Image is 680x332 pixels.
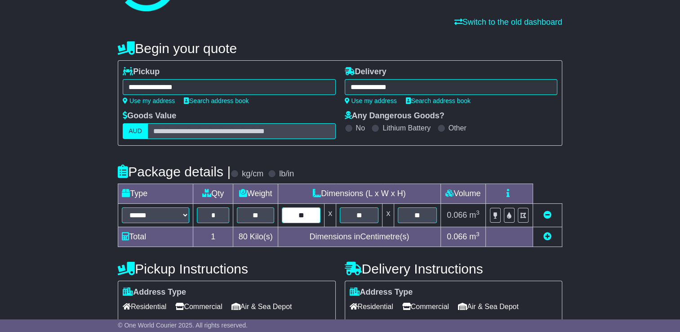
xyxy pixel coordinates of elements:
a: Switch to the old dashboard [454,18,562,27]
label: Delivery [345,67,387,77]
span: Residential [350,300,393,314]
a: Add new item [543,232,551,241]
label: Any Dangerous Goods? [345,111,444,121]
label: lb/in [279,169,294,179]
td: Type [118,184,193,204]
span: Residential [123,300,166,314]
td: Kilo(s) [233,227,278,247]
label: kg/cm [242,169,263,179]
span: 0.066 [447,211,467,220]
a: Search address book [406,97,471,104]
td: x [324,204,336,227]
span: 80 [239,232,248,241]
span: 0.066 [447,232,467,241]
a: Search address book [184,97,249,104]
td: Dimensions (L x W x H) [278,184,440,204]
h4: Delivery Instructions [345,261,562,276]
span: Air & Sea Depot [458,300,519,314]
label: Address Type [350,287,413,297]
td: Weight [233,184,278,204]
label: Lithium Battery [382,124,431,132]
sup: 3 [476,209,480,216]
label: AUD [123,123,148,139]
td: Volume [440,184,485,204]
td: Dimensions in Centimetre(s) [278,227,440,247]
sup: 3 [476,231,480,238]
label: No [356,124,365,132]
label: Goods Value [123,111,176,121]
a: Use my address [123,97,175,104]
span: Air & Sea Depot [231,300,292,314]
label: Pickup [123,67,160,77]
span: m [469,232,480,241]
span: Commercial [175,300,222,314]
td: 1 [193,227,233,247]
span: m [469,211,480,220]
label: Address Type [123,287,186,297]
span: Commercial [402,300,449,314]
h4: Package details | [118,164,231,179]
a: Remove this item [543,211,551,220]
td: Total [118,227,193,247]
a: Use my address [345,97,397,104]
td: x [382,204,394,227]
span: © One World Courier 2025. All rights reserved. [118,322,248,329]
h4: Pickup Instructions [118,261,335,276]
h4: Begin your quote [118,41,562,56]
label: Other [449,124,467,132]
td: Qty [193,184,233,204]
